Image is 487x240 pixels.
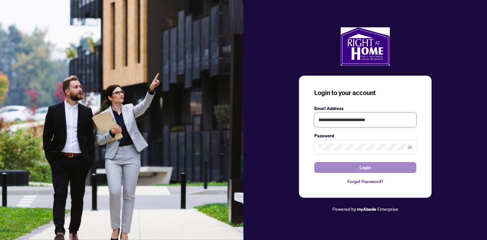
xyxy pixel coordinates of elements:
span: Enterprise [377,206,398,212]
button: Login [314,162,416,173]
span: eye-invisible [408,145,412,149]
span: Powered by [332,206,356,212]
label: Email Address [314,105,416,112]
span: Login [360,162,371,173]
a: Forgot Password? [314,178,416,185]
img: ma-logo [341,27,390,65]
h3: Login to your account [314,88,416,97]
label: Password [314,132,416,139]
a: myAbode [357,206,376,213]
